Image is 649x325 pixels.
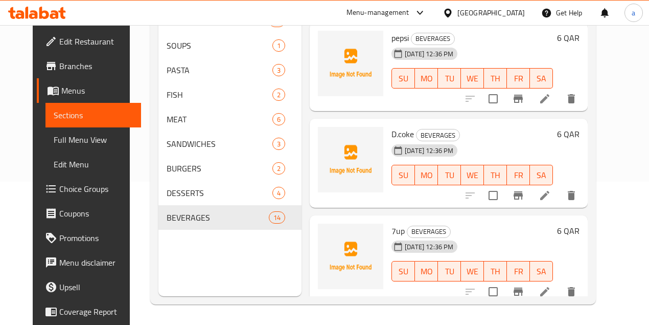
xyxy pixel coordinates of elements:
a: Menus [37,78,141,103]
button: TU [438,165,461,185]
span: DESSERTS [167,187,272,199]
span: Select to update [482,281,504,302]
div: items [272,39,285,52]
span: MO [419,168,434,183]
button: SA [530,261,553,281]
span: TH [488,71,503,86]
div: BURGERS2 [158,156,302,181]
span: FISH [167,89,272,101]
span: BEVERAGES [411,33,454,45]
span: a [632,7,635,18]
div: BEVERAGES14 [158,205,302,230]
div: items [272,113,285,125]
a: Edit menu item [539,286,551,298]
button: MO [415,68,438,89]
div: items [272,187,285,199]
button: delete [559,279,584,304]
span: 4 [273,188,285,198]
span: TH [488,168,503,183]
span: Menu disclaimer [59,256,133,269]
button: MO [415,261,438,281]
span: FR [511,264,526,279]
span: [DATE] 12:36 PM [401,242,457,252]
button: MO [415,165,438,185]
span: TH [488,264,503,279]
span: 2 [273,164,285,174]
span: FR [511,71,526,86]
span: Coupons [59,207,133,220]
button: FR [507,68,530,89]
span: PASTA [167,64,272,76]
span: 6 [273,115,285,124]
span: Edit Restaurant [59,35,133,48]
span: Select to update [482,88,504,110]
span: Branches [59,60,133,72]
img: 7up [318,224,383,289]
span: BEVERAGES [416,129,459,141]
a: Menu disclaimer [37,250,141,275]
div: BEVERAGES [411,33,455,45]
button: FR [507,165,530,185]
button: SA [530,68,553,89]
span: TU [442,168,457,183]
span: SOUPS [167,39,272,52]
span: Coverage Report [59,306,133,318]
button: SA [530,165,553,185]
span: Promotions [59,232,133,244]
span: Select to update [482,185,504,206]
a: Edit Menu [45,152,141,177]
div: FISH2 [158,82,302,107]
button: SU [391,68,415,89]
img: D.coke [318,127,383,192]
div: BEVERAGES [416,129,460,141]
div: [GEOGRAPHIC_DATA] [457,7,525,18]
div: items [272,138,285,150]
span: BEVERAGES [407,226,450,237]
span: TU [442,71,457,86]
a: Coverage Report [37,299,141,324]
span: WE [465,264,480,279]
a: Promotions [37,226,141,250]
div: SANDWICHES3 [158,132,302,156]
a: Edit Restaurant [37,29,141,54]
nav: Menu sections [158,5,302,234]
button: WE [461,261,484,281]
span: SA [534,264,549,279]
div: BEVERAGES [167,211,269,224]
button: delete [559,183,584,208]
span: 3 [273,66,285,75]
div: SOUPS1 [158,33,302,58]
span: Edit Menu [54,158,133,170]
button: TH [484,261,507,281]
a: Choice Groups [37,177,141,201]
div: DESSERTS4 [158,181,302,205]
span: pepsi [391,30,409,46]
a: Full Menu View [45,127,141,152]
button: TH [484,68,507,89]
span: FR [511,168,526,183]
span: 1 [273,41,285,51]
a: Coupons [37,201,141,226]
span: 3 [273,139,285,149]
a: Edit menu item [539,189,551,202]
div: items [269,211,285,224]
a: Sections [45,103,141,127]
span: [DATE] 12:36 PM [401,146,457,156]
span: TU [442,264,457,279]
span: SA [534,168,549,183]
span: SA [534,71,549,86]
a: Edit menu item [539,93,551,105]
button: WE [461,68,484,89]
a: Upsell [37,275,141,299]
span: BURGERS [167,162,272,175]
span: SU [396,71,411,86]
button: Branch-specific-item [506,183,530,208]
div: PASTA3 [158,58,302,82]
a: Branches [37,54,141,78]
div: Menu-management [346,7,409,19]
button: delete [559,86,584,111]
span: SU [396,264,411,279]
span: MEAT [167,113,272,125]
span: 2 [273,90,285,100]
